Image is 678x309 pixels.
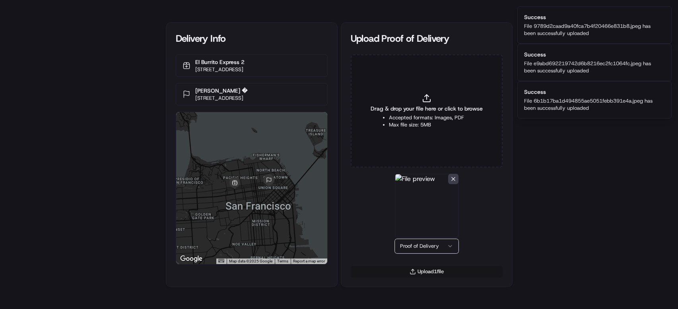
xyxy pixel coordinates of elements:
[178,254,204,264] a: Open this area in Google Maps (opens a new window)
[395,174,458,237] img: File preview
[195,87,247,95] p: [PERSON_NAME] �
[195,66,245,73] p: [STREET_ADDRESS]
[351,266,503,277] button: Upload1file
[293,259,325,263] a: Report a map error
[524,51,662,58] div: Success
[277,259,288,263] a: Terms (opens in new tab)
[351,32,503,45] div: Upload Proof of Delivery
[524,13,662,21] div: Success
[371,105,483,113] span: Drag & drop your file here or click to browse
[389,121,464,128] li: Max file size: 5MB
[218,259,224,262] button: Keyboard shortcuts
[229,259,272,263] span: Map data ©2025 Google
[389,114,464,121] li: Accepted formats: Images, PDF
[176,32,328,45] div: Delivery Info
[195,58,245,66] p: El Burrito Express 2
[524,23,662,37] div: File 9789d2caad9a40fca7b4f20466e831b8.jpeg has been successfully uploaded
[195,95,247,102] p: [STREET_ADDRESS]
[524,60,662,74] div: File e9abd692219742d6b8216ec2fc1064fc.jpeg has been successfully uploaded
[524,97,662,112] div: File 6b1b17ba1d494855ae5051febb391e4a.jpeg has been successfully uploaded
[524,88,662,96] div: Success
[178,254,204,264] img: Google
